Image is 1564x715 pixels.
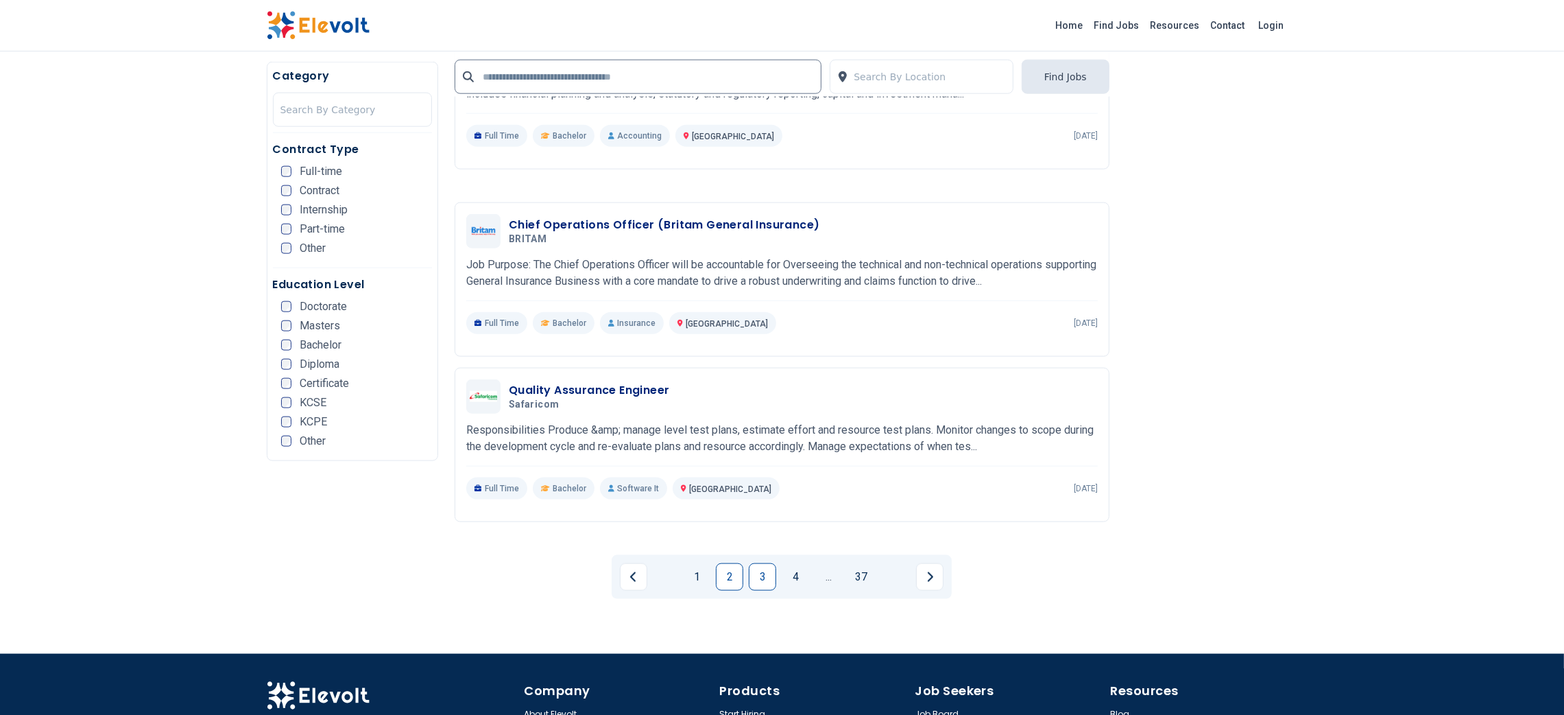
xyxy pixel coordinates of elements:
[1022,60,1109,94] button: Find Jobs
[466,312,527,334] p: Full Time
[281,340,292,351] input: Bachelor
[620,563,943,591] ul: Pagination
[300,185,339,196] span: Contract
[466,257,1098,290] p: Job Purpose: The Chief Operations Officer will be accountable for Overseeing the technical and no...
[300,436,326,447] span: Other
[273,141,433,158] h5: Contract Type
[281,224,292,235] input: Part-time
[466,214,1098,334] a: BRITAMChief Operations Officer (Britam General Insurance)BRITAMJob Purpose: The Chief Operations ...
[300,378,349,389] span: Certificate
[300,301,347,312] span: Doctorate
[470,391,497,402] img: Safaricom
[267,11,370,40] img: Elevolt
[689,484,771,494] span: [GEOGRAPHIC_DATA]
[300,204,348,215] span: Internship
[686,319,768,329] span: [GEOGRAPHIC_DATA]
[281,243,292,254] input: Other
[553,318,586,329] span: Bachelor
[466,379,1098,500] a: SafaricomQuality Assurance EngineerSafaricomResponsibilities Produce &amp; manage level test plan...
[509,233,546,246] span: BRITAM
[683,563,710,591] a: Page 1
[267,681,370,710] img: Elevolt
[300,166,342,177] span: Full-time
[1145,14,1205,36] a: Resources
[300,397,326,408] span: KCSE
[466,125,527,147] p: Full Time
[281,436,292,447] input: Other
[466,478,527,500] p: Full Time
[600,312,664,334] p: Insurance
[281,320,292,331] input: Masters
[553,130,586,141] span: Bachelor
[281,204,292,215] input: Internship
[1050,14,1089,36] a: Home
[273,68,433,84] h5: Category
[716,563,743,591] a: Page 2 is your current page
[600,478,667,500] p: Software It
[600,125,670,147] p: Accounting
[1089,14,1145,36] a: Find Jobs
[281,378,292,389] input: Certificate
[720,681,907,701] h4: Products
[1074,318,1098,329] p: [DATE]
[749,563,776,591] a: Page 3
[1251,12,1292,39] a: Login
[281,397,292,408] input: KCSE
[782,563,809,591] a: Page 4
[300,224,345,235] span: Part-time
[916,563,943,591] a: Next page
[273,277,433,293] h5: Education Level
[300,243,326,254] span: Other
[1205,14,1251,36] a: Contact
[1495,649,1564,715] iframe: Chat Widget
[1074,483,1098,494] p: [DATE]
[300,340,341,351] span: Bachelor
[815,563,842,591] a: Jump forward
[525,681,712,701] h4: Company
[847,563,875,591] a: Page 37
[915,681,1103,701] h4: Job Seekers
[1111,681,1298,701] h4: Resources
[300,417,327,427] span: KCPE
[281,359,292,370] input: Diploma
[509,382,669,399] h3: Quality Assurance Engineer
[300,320,340,331] span: Masters
[470,227,497,236] img: BRITAM
[509,217,819,233] h3: Chief Operations Officer (Britam General Insurance)
[692,132,774,141] span: [GEOGRAPHIC_DATA]
[1074,130,1098,141] p: [DATE]
[281,166,292,177] input: Full-time
[553,483,586,494] span: Bachelor
[620,563,647,591] a: Previous page
[281,301,292,312] input: Doctorate
[281,185,292,196] input: Contract
[281,417,292,427] input: KCPE
[300,359,339,370] span: Diploma
[466,422,1098,455] p: Responsibilities Produce &amp; manage level test plans, estimate effort and resource test plans. ...
[509,399,559,411] span: Safaricom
